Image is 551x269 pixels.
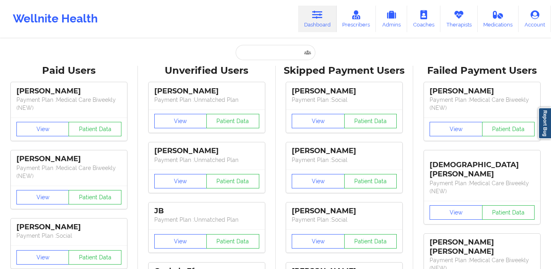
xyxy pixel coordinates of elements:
button: View [154,114,207,128]
p: Payment Plan : Social [292,96,397,104]
div: [PERSON_NAME] [292,87,397,96]
button: Patient Data [69,250,121,265]
div: [PERSON_NAME] [16,154,121,164]
div: [PERSON_NAME] [154,146,259,156]
div: Paid Users [6,65,132,77]
button: Patient Data [482,122,535,136]
button: Patient Data [206,174,259,188]
button: View [292,114,345,128]
div: [PERSON_NAME] [292,206,397,216]
p: Payment Plan : Unmatched Plan [154,96,259,104]
a: Dashboard [298,6,337,32]
a: Admins [376,6,407,32]
div: JB [154,206,259,216]
p: Payment Plan : Medical Care Biweekly (NEW) [430,96,535,112]
a: Coaches [407,6,440,32]
button: View [430,122,482,136]
button: View [154,234,207,249]
button: View [16,190,69,204]
div: Failed Payment Users [419,65,545,77]
p: Payment Plan : Social [292,156,397,164]
p: Payment Plan : Medical Care Biweekly (NEW) [430,179,535,195]
div: [PERSON_NAME] [16,87,121,96]
p: Payment Plan : Medical Care Biweekly (NEW) [16,164,121,180]
div: [PERSON_NAME] [16,222,121,232]
p: Payment Plan : Social [292,216,397,224]
button: Patient Data [206,234,259,249]
div: [DEMOGRAPHIC_DATA][PERSON_NAME] [430,154,535,179]
div: [PERSON_NAME] [PERSON_NAME] [430,238,535,256]
button: View [292,234,345,249]
div: [PERSON_NAME] [292,146,397,156]
button: View [430,205,482,220]
button: Patient Data [344,234,397,249]
button: View [16,122,69,136]
button: Patient Data [344,174,397,188]
div: [PERSON_NAME] [430,87,535,96]
a: Therapists [440,6,478,32]
button: View [292,174,345,188]
p: Payment Plan : Medical Care Biweekly (NEW) [16,96,121,112]
button: Patient Data [344,114,397,128]
p: Payment Plan : Unmatched Plan [154,156,259,164]
p: Payment Plan : Unmatched Plan [154,216,259,224]
button: Patient Data [482,205,535,220]
button: Patient Data [69,190,121,204]
a: Report Bug [538,107,551,139]
p: Payment Plan : Social [16,232,121,240]
a: Prescribers [337,6,376,32]
div: [PERSON_NAME] [154,87,259,96]
div: Unverified Users [143,65,270,77]
button: View [154,174,207,188]
a: Account [519,6,551,32]
button: Patient Data [69,122,121,136]
a: Medications [478,6,519,32]
button: View [16,250,69,265]
button: Patient Data [206,114,259,128]
div: Skipped Payment Users [281,65,408,77]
